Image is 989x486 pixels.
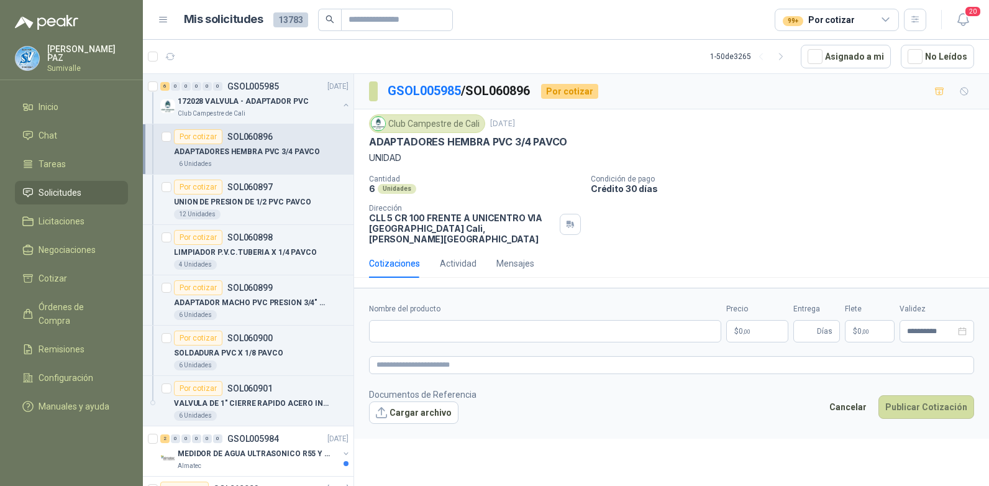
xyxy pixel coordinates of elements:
h1: Mis solicitudes [184,11,263,29]
p: [PERSON_NAME] PAZ [47,45,128,62]
span: ,00 [743,328,750,335]
span: Solicitudes [39,186,81,199]
button: Cargar archivo [369,401,458,424]
span: Remisiones [39,342,84,356]
p: [DATE] [490,118,515,130]
label: Precio [726,303,788,315]
div: Por cotizar [541,84,598,99]
button: Asignado a mi [801,45,891,68]
a: Por cotizarSOL060901VALVULA DE 1" CIERRE RAPIDO ACERO INOX6 Unidades [143,376,353,426]
div: 0 [213,434,222,443]
a: Chat [15,124,128,147]
img: Company Logo [371,117,385,131]
span: Órdenes de Compra [39,300,116,328]
a: Solicitudes [15,181,128,204]
a: GSOL005985 [388,83,461,98]
a: Por cotizarSOL060896ADAPTADORES HEMBRA PVC 3/4 PAVCO6 Unidades [143,124,353,175]
div: 0 [192,434,201,443]
div: Por cotizar [783,13,854,27]
div: 12 Unidades [174,209,221,219]
span: Manuales y ayuda [39,400,109,413]
p: SOL060896 [227,132,273,141]
p: Cantidad [369,175,581,183]
p: Condición de pago [591,175,984,183]
span: Chat [39,129,57,142]
a: 2 0 0 0 0 0 GSOL005984[DATE] Company LogoMEDIDOR DE AGUA ULTRASONICO R55 Y R800Almatec [160,431,351,471]
p: $0,00 [726,320,788,342]
p: Sumivalle [47,65,128,72]
span: Licitaciones [39,214,84,228]
p: SOL060899 [227,283,273,292]
div: 6 [160,82,170,91]
button: Publicar Cotización [878,395,974,419]
a: Licitaciones [15,209,128,233]
div: 0 [171,82,180,91]
p: / SOL060896 [388,81,531,101]
div: 0 [213,82,222,91]
p: VALVULA DE 1" CIERRE RAPIDO ACERO INOX [174,398,329,410]
p: ADAPTADORES HEMBRA PVC 3/4 PAVCO [369,135,567,149]
div: 2 [160,434,170,443]
div: 99+ [783,16,803,26]
p: SOL060898 [227,233,273,242]
p: LIMPIADOR P.V.C.TUBERIA X 1/4 PAVCO [174,247,317,259]
a: Órdenes de Compra [15,295,128,332]
p: GSOL005985 [227,82,279,91]
img: Logo peakr [15,15,78,30]
div: 1 - 50 de 3265 [710,47,791,66]
div: Por cotizar [174,230,222,245]
button: 20 [952,9,974,31]
img: Company Logo [160,451,175,466]
span: $ [853,328,857,335]
div: Actividad [440,257,476,270]
button: No Leídos [901,45,974,68]
a: Configuración [15,366,128,390]
p: ADAPTADORES HEMBRA PVC 3/4 PAVCO [174,146,320,158]
p: Club Campestre de Cali [178,109,245,119]
p: [DATE] [327,433,349,445]
div: Por cotizar [174,331,222,346]
div: 4 Unidades [174,260,217,270]
span: 13783 [273,12,308,27]
div: Por cotizar [174,381,222,396]
div: Por cotizar [174,180,222,195]
span: Días [817,321,832,342]
a: Inicio [15,95,128,119]
a: Por cotizarSOL060900SOLDADURA PVC X 1/8 PAVCO6 Unidades [143,326,353,376]
div: Unidades [378,184,416,194]
div: 6 Unidades [174,159,217,169]
a: Por cotizarSOL060898LIMPIADOR P.V.C.TUBERIA X 1/4 PAVCO4 Unidades [143,225,353,275]
p: Crédito 30 días [591,183,984,194]
button: Cancelar [823,395,873,419]
img: Company Logo [160,99,175,114]
span: 20 [964,6,982,17]
span: Negociaciones [39,243,96,257]
label: Nombre del producto [369,303,721,315]
label: Validez [900,303,974,315]
p: SOL060897 [227,183,273,191]
p: CLL 5 CR 100 FRENTE A UNICENTRO VIA [GEOGRAPHIC_DATA] Cali , [PERSON_NAME][GEOGRAPHIC_DATA] [369,213,555,244]
a: Tareas [15,152,128,176]
span: Cotizar [39,272,67,285]
span: 0 [739,328,750,335]
p: 172028 VALVULA - ADAPTADOR PVC [178,96,308,108]
p: SOL060900 [227,334,273,342]
p: 6 [369,183,375,194]
a: 6 0 0 0 0 0 GSOL005985[DATE] Company Logo172028 VALVULA - ADAPTADOR PVCClub Campestre de Cali [160,79,351,119]
img: Company Logo [16,47,39,70]
div: 0 [181,82,191,91]
label: Flete [845,303,895,315]
span: search [326,15,334,24]
div: 6 Unidades [174,411,217,421]
div: Cotizaciones [369,257,420,270]
a: Remisiones [15,337,128,361]
p: Documentos de Referencia [369,388,476,401]
p: [DATE] [327,81,349,93]
label: Entrega [793,303,840,315]
a: Negociaciones [15,238,128,262]
p: $ 0,00 [845,320,895,342]
div: Por cotizar [174,280,222,295]
p: UNION DE PRESION DE 1/2 PVC PAVCO [174,196,311,208]
span: ,00 [862,328,869,335]
div: 0 [203,82,212,91]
